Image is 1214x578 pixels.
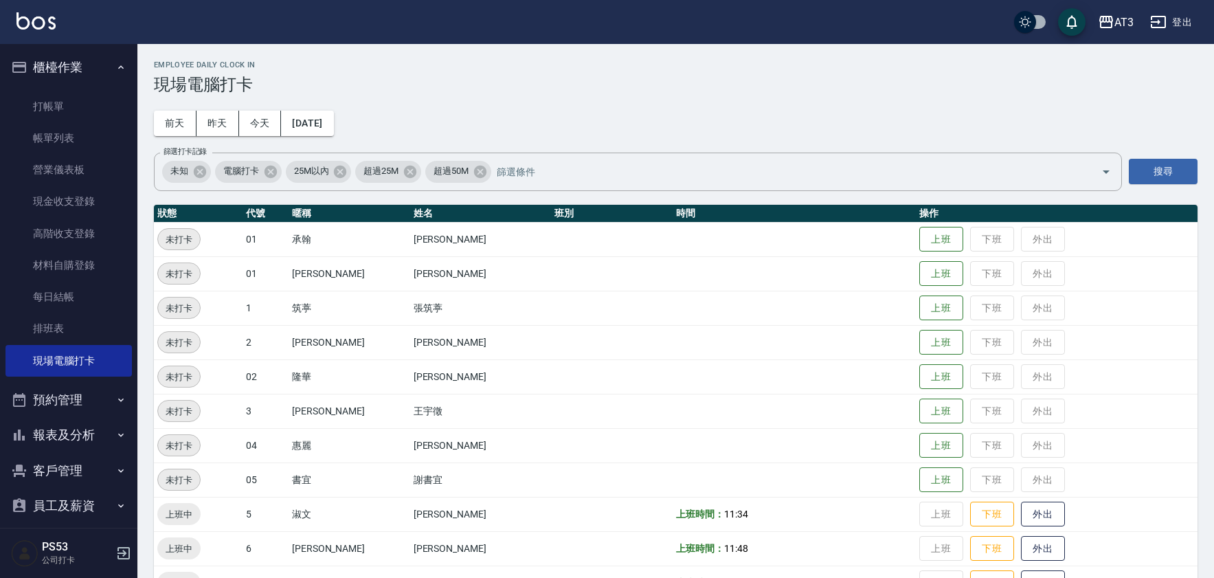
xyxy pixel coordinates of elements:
button: Open [1095,161,1117,183]
td: 04 [243,428,289,463]
a: 打帳單 [5,91,132,122]
img: Logo [16,12,56,30]
th: 暱稱 [289,205,410,223]
button: 外出 [1021,502,1065,527]
td: 書宜 [289,463,410,497]
a: 高階收支登錄 [5,218,132,249]
span: 未打卡 [158,370,200,384]
td: [PERSON_NAME] [289,256,410,291]
span: 25M以內 [286,164,337,178]
td: 01 [243,222,289,256]
td: 張筑葶 [410,291,552,325]
span: 未打卡 [158,404,200,419]
span: 未打卡 [158,232,200,247]
td: 隆華 [289,359,410,394]
td: [PERSON_NAME] [289,394,410,428]
td: 6 [243,531,289,566]
span: 未打卡 [158,473,200,487]
button: 今天 [239,111,282,136]
div: 25M以內 [286,161,352,183]
h5: PS53 [42,540,112,554]
b: 上班時間： [676,543,724,554]
td: [PERSON_NAME] [289,531,410,566]
button: 報表及分析 [5,417,132,453]
button: [DATE] [281,111,333,136]
th: 狀態 [154,205,243,223]
td: [PERSON_NAME] [410,359,552,394]
span: 超過25M [355,164,407,178]
button: 預約管理 [5,382,132,418]
span: 上班中 [157,507,201,522]
td: [PERSON_NAME] [410,256,552,291]
div: 電腦打卡 [215,161,282,183]
h2: Employee Daily Clock In [154,60,1198,69]
span: 未知 [162,164,196,178]
a: 營業儀表板 [5,154,132,186]
button: 上班 [919,364,963,390]
span: 電腦打卡 [215,164,267,178]
td: [PERSON_NAME] [410,325,552,359]
a: 帳單列表 [5,122,132,154]
span: 未打卡 [158,335,200,350]
div: 未知 [162,161,211,183]
span: 上班中 [157,542,201,556]
button: 上班 [919,296,963,321]
td: 3 [243,394,289,428]
td: 王宇徵 [410,394,552,428]
th: 班別 [551,205,673,223]
span: 未打卡 [158,267,200,281]
th: 操作 [916,205,1198,223]
button: 下班 [970,502,1014,527]
td: [PERSON_NAME] [410,428,552,463]
td: 承翰 [289,222,410,256]
td: [PERSON_NAME] [410,531,552,566]
button: 櫃檯作業 [5,49,132,85]
td: 淑文 [289,497,410,531]
a: 現金收支登錄 [5,186,132,217]
button: 搜尋 [1129,159,1198,184]
a: 材料自購登錄 [5,249,132,281]
td: 05 [243,463,289,497]
button: 上班 [919,330,963,355]
button: 下班 [970,536,1014,562]
td: 01 [243,256,289,291]
td: 謝書宜 [410,463,552,497]
th: 代號 [243,205,289,223]
td: 1 [243,291,289,325]
button: save [1058,8,1086,36]
td: 02 [243,359,289,394]
button: 外出 [1021,536,1065,562]
button: 上班 [919,399,963,424]
button: 前天 [154,111,196,136]
td: 5 [243,497,289,531]
button: 上班 [919,261,963,287]
a: 現場電腦打卡 [5,345,132,377]
div: 超過50M [425,161,491,183]
b: 上班時間： [676,509,724,520]
span: 未打卡 [158,438,200,453]
button: AT3 [1092,8,1139,36]
span: 未打卡 [158,301,200,315]
th: 姓名 [410,205,552,223]
span: 11:34 [724,509,748,520]
th: 時間 [673,205,916,223]
button: 昨天 [196,111,239,136]
span: 11:48 [724,543,748,554]
img: Person [11,540,38,567]
button: 登出 [1145,10,1198,35]
label: 篩選打卡記錄 [164,146,207,157]
span: 超過50M [425,164,477,178]
div: AT3 [1114,14,1134,31]
p: 公司打卡 [42,554,112,566]
a: 每日結帳 [5,281,132,313]
td: 惠麗 [289,428,410,463]
h3: 現場電腦打卡 [154,75,1198,94]
div: 超過25M [355,161,421,183]
button: 上班 [919,467,963,493]
input: 篩選條件 [493,159,1077,184]
button: 上班 [919,227,963,252]
td: [PERSON_NAME] [289,325,410,359]
a: 排班表 [5,313,132,344]
button: 上班 [919,433,963,458]
button: 員工及薪資 [5,488,132,524]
